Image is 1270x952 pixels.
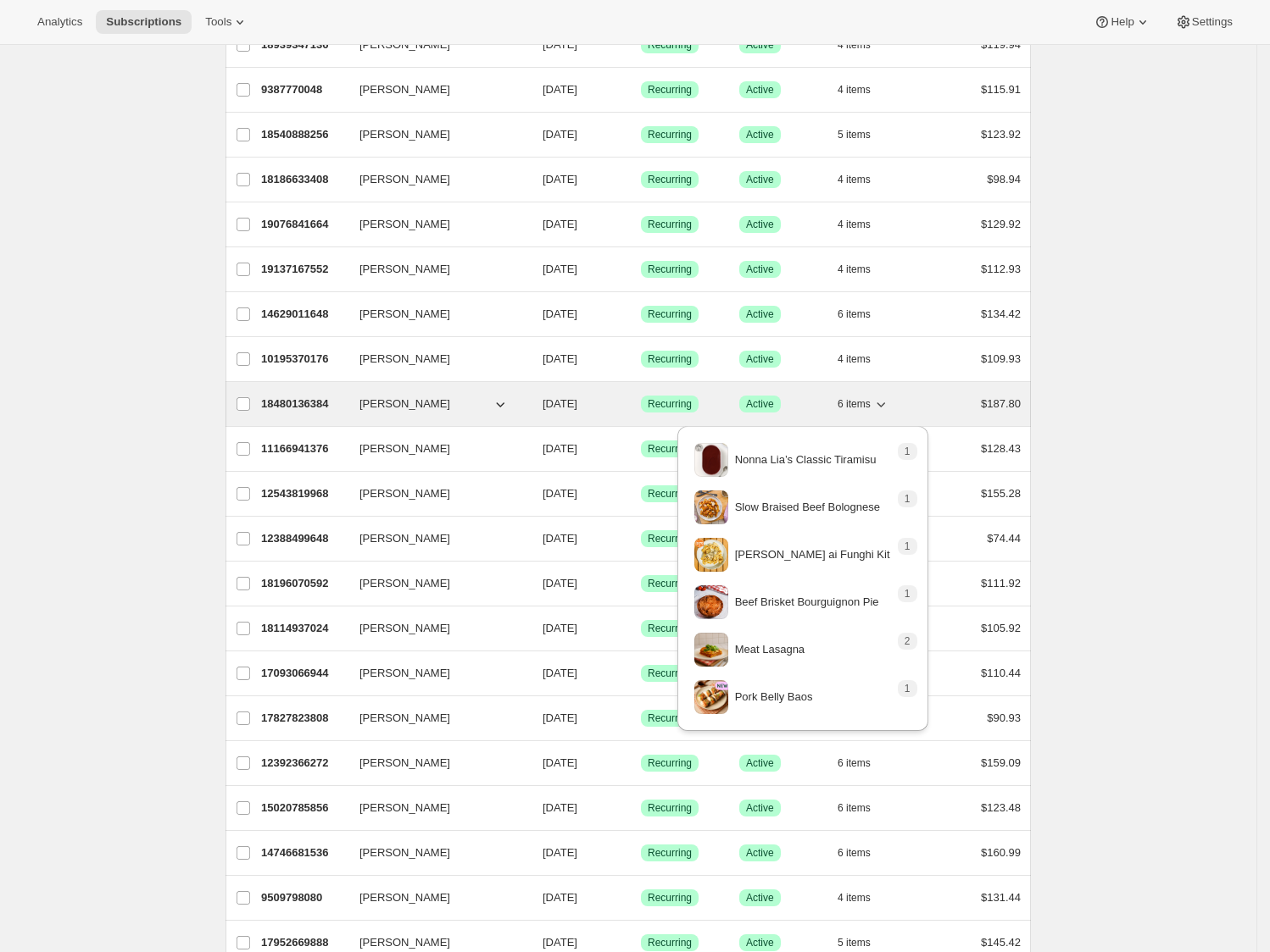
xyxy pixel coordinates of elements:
[981,83,1021,96] span: $115.91
[648,487,692,501] span: Recurring
[838,38,871,52] span: 4 items
[981,128,1021,141] span: $123.92
[694,680,728,714] img: variant image
[987,173,1021,185] span: $98.94
[261,126,346,143] p: 18540888256
[349,660,519,687] button: [PERSON_NAME]
[838,796,889,820] button: 6 items
[261,751,1021,775] div: 12392366272[PERSON_NAME][DATE]SuccessRecurringSuccessActive6 items$159.09
[359,36,450,53] span: [PERSON_NAME]
[648,307,692,321] span: Recurring
[349,615,519,642] button: [PERSON_NAME]
[981,756,1021,769] span: $159.09
[543,532,577,545] span: [DATE]
[543,442,577,455] span: [DATE]
[838,936,871,949] span: 5 items
[543,397,577,410] span: [DATE]
[96,10,192,34] button: Subscriptions
[648,263,692,276] span: Recurring
[746,801,774,815] span: Active
[261,123,1021,147] div: 18540888256[PERSON_NAME][DATE]SuccessRecurringSuccessActive5 items$123.92
[359,755,450,772] span: [PERSON_NAME]
[261,261,346,278] p: 19137167552
[349,31,519,58] button: [PERSON_NAME]
[359,440,450,457] span: [PERSON_NAME]
[349,166,519,193] button: [PERSON_NAME]
[261,617,1021,640] div: 18114937024[PERSON_NAME][DATE]SuccessRecurringSuccessActive4 items$105.92
[261,257,1021,281] div: 19137167552[PERSON_NAME][DATE]SuccessRecurringSuccessActive4 items$112.93
[838,173,871,186] span: 4 items
[746,218,774,231] span: Active
[838,302,889,326] button: 6 items
[543,891,577,904] span: [DATE]
[746,263,774,276] span: Active
[838,397,871,411] span: 6 items
[359,620,450,637] span: [PERSON_NAME]
[359,800,450,816] span: [PERSON_NAME]
[359,261,450,278] span: [PERSON_NAME]
[648,442,692,456] span: Recurring
[543,622,577,634] span: [DATE]
[981,667,1021,679] span: $110.44
[746,891,774,905] span: Active
[261,36,346,53] p: 18939347136
[648,577,692,590] span: Recurring
[359,306,450,323] span: [PERSON_NAME]
[543,667,577,679] span: [DATE]
[349,121,519,148] button: [PERSON_NAME]
[981,218,1021,230] span: $129.92
[838,123,889,147] button: 5 items
[543,936,577,949] span: [DATE]
[359,710,450,727] span: [PERSON_NAME]
[261,575,346,592] p: 18196070592
[106,15,181,29] span: Subscriptions
[838,846,871,860] span: 6 items
[349,211,519,238] button: [PERSON_NAME]
[981,487,1021,500] span: $155.28
[981,397,1021,410] span: $187.80
[648,936,692,949] span: Recurring
[261,33,1021,57] div: 18939347136[PERSON_NAME][DATE]SuccessRecurringSuccessActive4 items$119.94
[261,889,346,906] p: 9509798080
[359,934,450,951] span: [PERSON_NAME]
[838,263,871,276] span: 4 items
[543,83,577,96] span: [DATE]
[205,15,231,29] span: Tools
[359,889,450,906] span: [PERSON_NAME]
[648,891,692,905] span: Recurring
[359,216,450,233] span: [PERSON_NAME]
[349,76,519,103] button: [PERSON_NAME]
[359,844,450,861] span: [PERSON_NAME]
[746,756,774,770] span: Active
[359,575,450,592] span: [PERSON_NAME]
[838,891,871,905] span: 4 items
[987,711,1021,724] span: $90.93
[543,487,577,500] span: [DATE]
[746,936,774,949] span: Active
[261,665,346,682] p: 17093066944
[648,756,692,770] span: Recurring
[261,81,346,98] p: 9387770048
[543,263,577,275] span: [DATE]
[648,218,692,231] span: Recurring
[648,622,692,635] span: Recurring
[905,587,911,601] span: 1
[981,307,1021,320] span: $134.42
[261,392,1021,416] div: 18480136384[PERSON_NAME][DATE]SuccessRecurringSuccessActive6 items$187.80
[838,307,871,321] span: 6 items
[349,480,519,507] button: [PERSON_NAME]
[359,351,450,368] span: [PERSON_NAME]
[981,801,1021,814] span: $123.48
[838,352,871,366] span: 4 items
[349,256,519,283] button: [PERSON_NAME]
[261,78,1021,102] div: 9387770048[PERSON_NAME][DATE]SuccessRecurringSuccessActive4 items$115.91
[359,81,450,98] span: [PERSON_NAME]
[349,839,519,866] button: [PERSON_NAME]
[981,442,1021,455] span: $128.43
[905,634,911,648] span: 2
[746,83,774,97] span: Active
[838,347,889,371] button: 4 items
[735,499,880,516] p: Slow Braised Beef Bolognese
[746,352,774,366] span: Active
[543,711,577,724] span: [DATE]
